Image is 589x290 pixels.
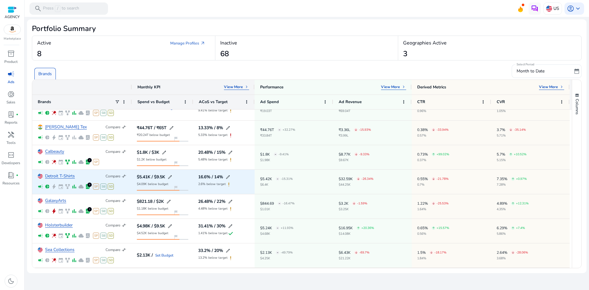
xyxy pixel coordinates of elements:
span: CVR [497,99,505,105]
a: Calbeauty [45,149,64,154]
p: 1.05% [497,110,527,113]
span: bar_chart [71,233,77,238]
p: $3.25K [339,208,367,211]
span: SD [108,134,114,141]
span: SP [93,134,99,141]
span: pie_chart [44,208,50,214]
span: keyboard_arrow_down [574,5,582,12]
span: edit [166,199,171,204]
span: handyman [7,131,15,138]
span: edit [167,175,172,180]
p: 4.89% [497,202,507,205]
span: - [279,197,280,210]
span: edit [162,150,167,155]
span: compare_arrows [121,247,126,252]
a: Holsterbuilder [45,223,73,228]
span: SP [93,184,99,190]
p: -15.31% [281,177,293,180]
h2: 68 [220,49,229,58]
span: family_history [65,159,70,165]
div: 5 [87,183,92,187]
p: +12.31% [516,202,529,205]
span: pie_chart [44,110,50,116]
p: Compare [106,149,120,154]
span: SB [100,257,106,263]
span: edit [225,126,230,130]
p: Compare [106,174,120,179]
span: keyboard_arrow_right [559,84,564,89]
span: arrow_downward [357,177,360,180]
h4: Active [37,40,51,46]
span: lab_profile [85,110,90,116]
p: 13.2% below target [198,256,228,259]
span: lab_profile [7,111,15,118]
span: arrow_downward [432,202,435,205]
p: 2.64% [497,251,507,254]
div: Monthly KPI [137,84,160,90]
p: $14.08K [339,232,374,235]
p: View More [381,84,400,89]
h5: $5.41K / $9.5K [137,175,165,179]
span: bolt [51,208,57,214]
p: +15.57% [437,226,449,230]
h5: ₹36.34T / [137,106,155,110]
p: 1.41% below target [198,232,228,235]
span: book_4 [7,172,15,179]
h5: ₹44.76T / ₹65T [137,126,167,130]
span: fiber_manual_record [16,113,18,116]
p: $1.8K [260,153,270,156]
span: Brands [38,99,51,105]
p: $4.52K below budget [137,232,168,235]
span: family_history [65,135,70,140]
span: event [58,135,64,140]
p: $9.67K [339,159,369,162]
h2: 3 [403,49,407,58]
span: SD [108,110,114,116]
span: keyboard_arrow_right [401,84,406,89]
p: 1.5% [417,251,426,254]
p: $32.59K [339,177,353,181]
p: Brands [38,71,52,77]
span: search [34,5,42,12]
p: $4.68K [260,232,293,235]
span: SD [108,208,114,214]
span: arrow_downward [511,251,514,254]
span: lab_profile [85,159,90,165]
span: arrow_upward [357,226,360,230]
p: -35.14% [514,128,526,131]
span: arrow_downward [354,128,357,131]
span: SP [93,233,99,239]
span: flag_2 [173,136,178,141]
p: Marketplace [4,37,21,41]
span: arrow_upward [511,177,514,180]
p: -1.59% [357,202,367,205]
span: lab_profile [85,135,90,140]
span: bolt [51,135,57,140]
h5: $821.18 / $2K [137,199,164,204]
img: us.svg [38,174,43,179]
p: 5.15% [497,159,526,162]
p: Press to search [43,5,79,12]
p: Compare [106,125,120,130]
p: -33.94% [437,128,448,131]
p: $44.25K [339,183,373,186]
span: edit [167,224,172,229]
span: event [58,184,64,189]
span: arrow_upward [432,153,435,156]
p: 1.64% [417,208,448,211]
p: 0.57% [417,134,448,137]
p: $844.69 [260,202,274,205]
p: -9.41% [279,153,289,156]
span: SB [100,184,106,190]
p: -49.79% [281,251,293,254]
span: SD [108,233,114,239]
span: lab_profile [85,208,90,214]
span: cloud [78,159,84,165]
span: edit [228,150,233,155]
p: -21.78% [437,177,448,180]
h5: $2.13K / [137,253,153,257]
p: 5.33% below target [198,133,228,137]
span: family_history [65,184,70,189]
span: compare_arrows [121,174,126,179]
span: arrow_upward [511,202,514,205]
